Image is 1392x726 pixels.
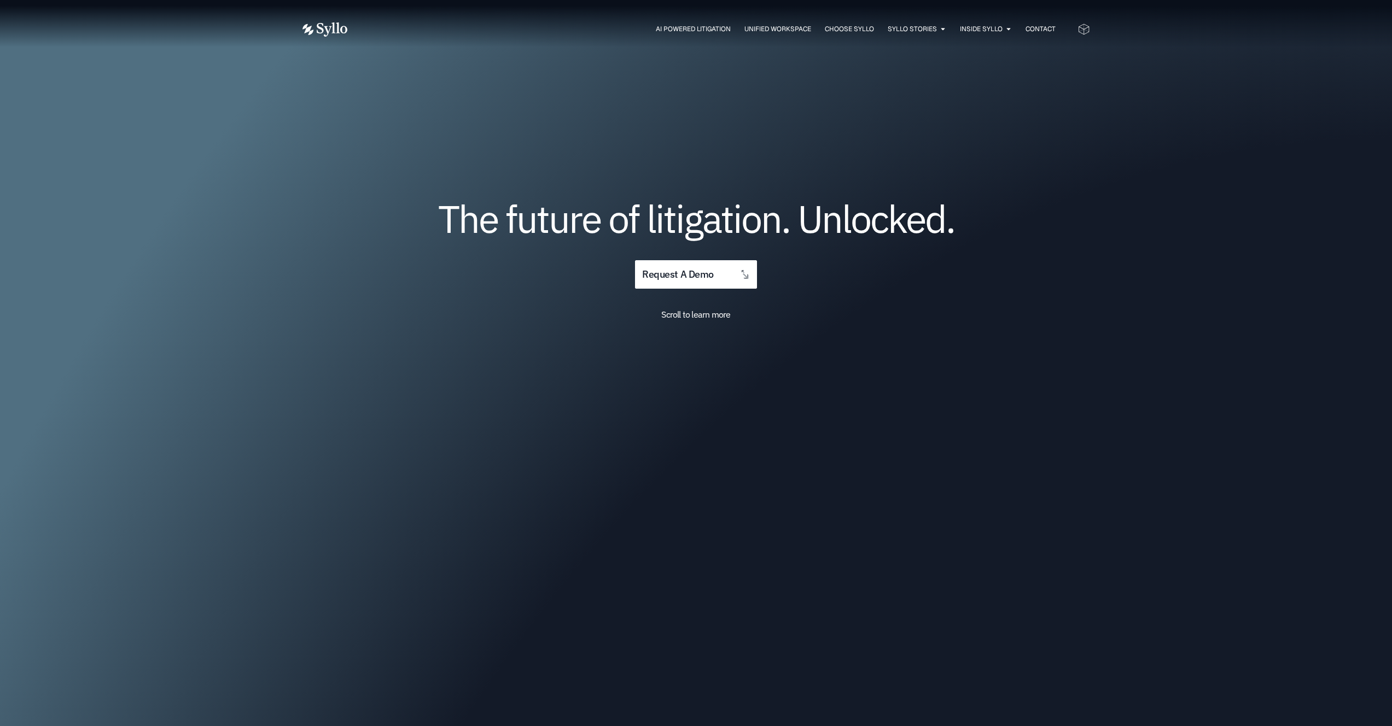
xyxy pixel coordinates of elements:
[825,24,874,34] a: Choose Syllo
[888,24,937,34] a: Syllo Stories
[661,309,730,320] span: Scroll to learn more
[368,201,1024,237] h1: The future of litigation. Unlocked.
[369,24,1056,34] div: Menu Toggle
[635,260,756,289] a: request a demo
[744,24,811,34] a: Unified Workspace
[960,24,1003,34] a: Inside Syllo
[1026,24,1056,34] a: Contact
[302,22,347,37] img: Vector
[642,270,713,280] span: request a demo
[369,24,1056,34] nav: Menu
[656,24,731,34] a: AI Powered Litigation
